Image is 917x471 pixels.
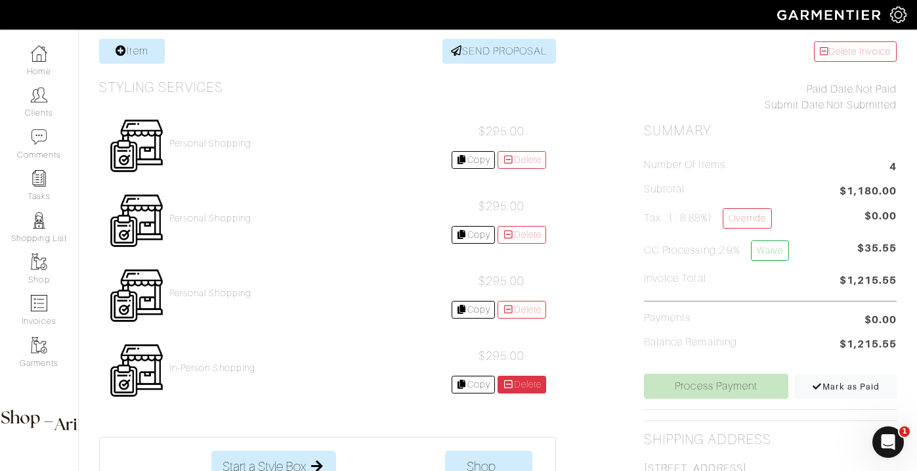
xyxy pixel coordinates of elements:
span: $295.00 [479,349,524,363]
h2: Shipping Address [644,432,771,448]
a: Delete [498,301,546,319]
img: Womens_Service-b2905c8a555b134d70f80a63ccd9711e5cb40bac1cff00c12a43f244cd2c1cd3.png [109,343,164,398]
span: $295.00 [479,275,524,288]
span: Submit Date: [765,99,827,111]
span: Paid Date: [807,83,856,95]
span: $0.00 [864,208,897,224]
a: Item [99,39,165,64]
span: $0.00 [864,312,897,328]
a: Delete [498,151,546,169]
a: Personal Shopping [169,213,251,224]
a: Personal Shopping [169,138,251,149]
img: reminder-icon-8004d30b9f0a5d33ae49ab947aed9ed385cf756f9e5892f1edd6e32f2345188e.png [31,170,47,187]
span: 4 [889,159,897,177]
span: $295.00 [479,125,524,138]
span: $35.55 [857,240,897,266]
img: garmentier-logo-header-white-b43fb05a5012e4ada735d5af1a66efaba907eab6374d6393d1fbf88cb4ef424d.png [771,3,890,26]
h5: Payments [644,312,691,325]
span: 1 [899,426,910,437]
h3: Styling Services [99,79,223,96]
a: Copy [452,226,496,244]
h5: CC Processing 2.9% [644,240,789,261]
img: Womens_Service-b2905c8a555b134d70f80a63ccd9711e5cb40bac1cff00c12a43f244cd2c1cd3.png [109,193,164,248]
span: Mark as Paid [812,382,880,392]
a: Delete Invoice [814,41,897,62]
h5: Number of Items [644,159,725,171]
a: Delete [498,376,546,393]
h5: Balance Remaining [644,336,737,349]
a: Process Payment [644,374,788,399]
h5: Tax ( : 8.88%) [644,208,772,229]
span: $295.00 [479,200,524,213]
a: In-person shopping [169,363,255,374]
iframe: Intercom live chat [872,426,904,458]
a: SEND PROPOSAL [442,39,557,64]
a: Override [723,208,772,229]
a: Copy [452,151,496,169]
img: garments-icon-b7da505a4dc4fd61783c78ac3ca0ef83fa9d6f193b1c9dc38574b1d14d53ca28.png [31,254,47,270]
div: Not Paid Not Submitted [644,81,897,113]
a: Mark as Paid [795,374,897,399]
img: comment-icon-a0a6a9ef722e966f86d9cbdc48e553b5cf19dbc54f86b18d962a5391bc8f6eb6.png [31,129,47,145]
img: gear-icon-white-bd11855cb880d31180b6d7d6211b90ccbf57a29d726f0c71d8c61bd08dd39cc2.png [890,7,906,23]
h5: Subtotal [644,183,685,196]
a: Copy [452,376,496,393]
a: Waive [751,240,789,261]
a: Copy [452,301,496,319]
h2: Summary [644,123,897,139]
img: Womens_Service-b2905c8a555b134d70f80a63ccd9711e5cb40bac1cff00c12a43f244cd2c1cd3.png [109,118,164,173]
img: clients-icon-6bae9207a08558b7cb47a8932f037763ab4055f8c8b6bfacd5dc20c3e0201464.png [31,87,47,103]
img: dashboard-icon-dbcd8f5a0b271acd01030246c82b418ddd0df26cd7fceb0bd07c9910d44c42f6.png [31,45,47,62]
img: orders-icon-0abe47150d42831381b5fb84f609e132dff9fe21cb692f30cb5eec754e2cba89.png [31,295,47,311]
h5: Invoice Total [644,273,706,285]
span: $1,215.55 [840,273,897,290]
span: $1,180.00 [840,183,897,201]
img: garments-icon-b7da505a4dc4fd61783c78ac3ca0ef83fa9d6f193b1c9dc38574b1d14d53ca28.png [31,337,47,353]
span: $1,215.55 [840,336,897,354]
img: stylists-icon-eb353228a002819b7ec25b43dbf5f0378dd9e0616d9560372ff212230b889e62.png [31,212,47,229]
a: Delete [498,226,546,244]
img: Womens_Service-b2905c8a555b134d70f80a63ccd9711e5cb40bac1cff00c12a43f244cd2c1cd3.png [109,268,164,323]
a: Personal Shopping [169,288,251,299]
